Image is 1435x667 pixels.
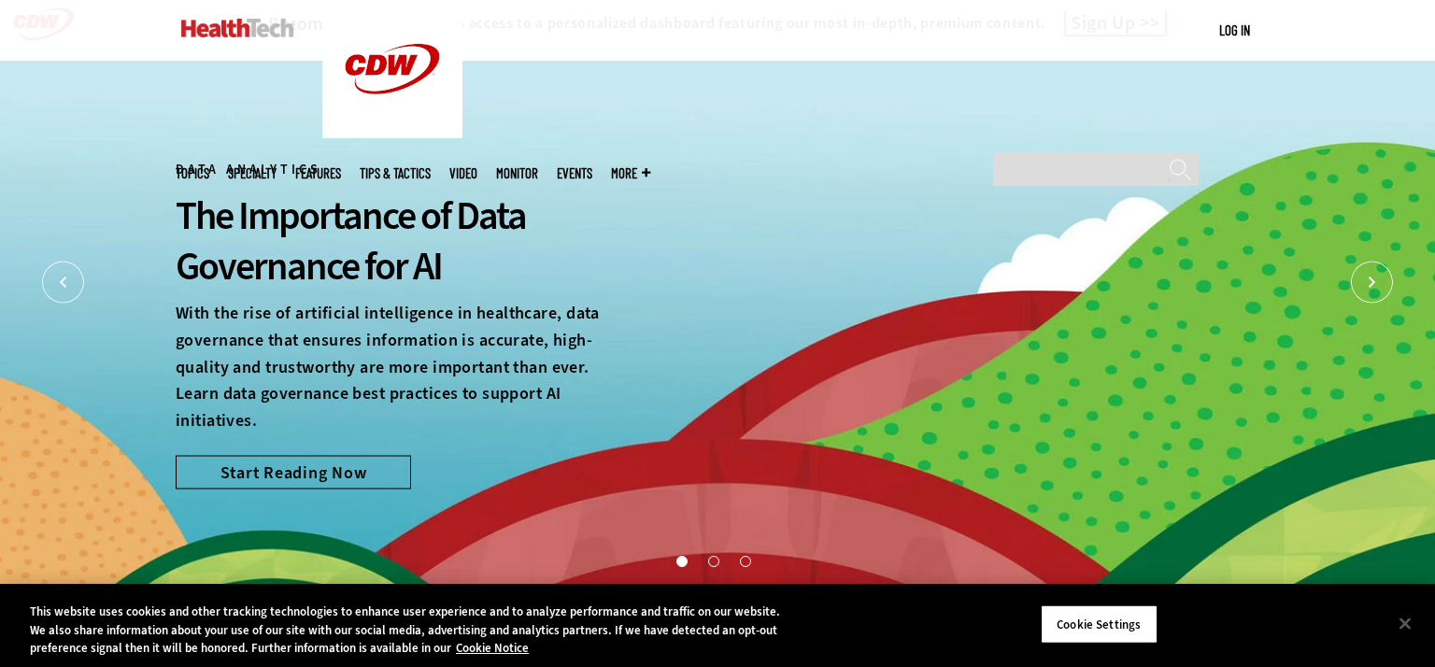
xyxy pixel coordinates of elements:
div: The Importance of Data Governance for AI [176,191,609,291]
button: 1 of 3 [676,556,686,565]
a: CDW [322,123,462,143]
a: Events [557,166,592,180]
button: Prev [42,262,84,304]
span: More [611,166,650,180]
img: Home [181,19,294,37]
a: Tips & Tactics [360,166,431,180]
button: Close [1385,603,1426,644]
span: Specialty [228,166,277,180]
button: Cookie Settings [1041,604,1158,644]
a: Features [295,166,341,180]
a: Start Reading Now [176,455,411,489]
a: Video [449,166,477,180]
span: Topics [176,166,209,180]
div: This website uses cookies and other tracking technologies to enhance user experience and to analy... [30,603,789,658]
div: User menu [1219,21,1250,40]
a: Log in [1219,21,1250,38]
button: Next [1351,262,1393,304]
p: With the rise of artificial intelligence in healthcare, data governance that ensures information ... [176,300,609,434]
button: 3 of 3 [740,556,749,565]
button: 2 of 3 [708,556,717,565]
a: MonITor [496,166,538,180]
a: More information about your privacy [456,640,529,656]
